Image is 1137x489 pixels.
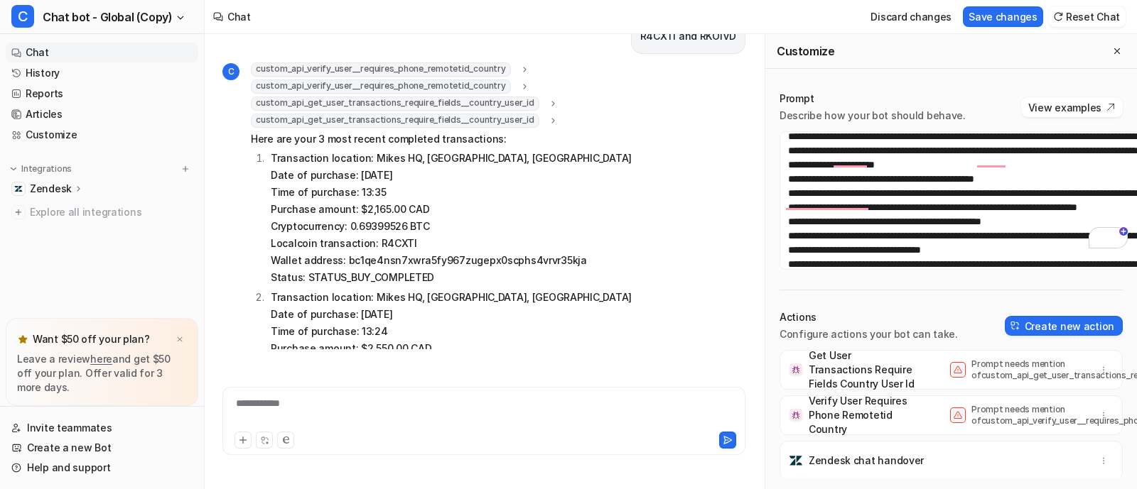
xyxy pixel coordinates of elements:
[1053,11,1063,22] img: reset
[6,418,198,438] a: Invite teammates
[227,9,251,24] div: Chat
[226,396,613,429] div: To enrich screen reader interactions, please activate Accessibility in Grammarly extension settings
[11,5,34,28] span: C
[6,438,198,458] a: Create a new Bot
[777,44,834,58] h2: Customize
[971,358,1085,381] p: Prompt needs mention of custom_api_get_user_transactions_require_fields__country_user_id
[780,109,966,123] p: Describe how your bot should behave.
[1005,316,1123,336] button: Create new action
[6,43,198,62] a: Chat
[180,164,190,174] img: menu_add.svg
[789,454,803,468] img: Zendesk chat handover icon
[90,353,112,365] a: here
[176,335,184,344] img: x
[30,182,72,196] p: Zendesk
[6,104,198,124] a: Articles
[1021,97,1123,117] button: View examples
[789,408,803,422] img: Verify User Requires Phone Remotetid Country icon
[6,63,198,83] a: History
[251,131,667,148] p: Here are your 3 most recent completed transactions:
[780,327,958,341] p: Configure actions your bot can take.
[640,28,736,45] p: R4CXTI and RKOIVD
[809,348,916,391] p: Get User Transactions Require Fields Country User Id
[6,125,198,145] a: Customize
[809,454,924,468] p: Zendesk chat handover
[222,63,239,80] span: C
[780,310,958,324] p: Actions
[6,162,76,176] button: Integrations
[17,334,28,345] img: star
[1109,43,1126,60] button: Close flyout
[971,404,1085,427] p: Prompt needs mention of custom_api_verify_user__requires_phone_remotetid_country
[6,202,198,222] a: Explore all integrations
[1011,321,1020,331] img: create-action-icon.svg
[14,185,23,193] img: Zendesk
[251,97,539,111] span: custom_api_get_user_transactions_require_fields__country_user_id
[6,84,198,104] a: Reports
[251,114,539,128] span: custom_api_get_user_transactions_require_fields__country_user_id
[865,6,957,27] button: Discard changes
[33,332,150,346] p: Want $50 off your plan?
[251,79,511,94] span: custom_api_verify_user__requires_phone_remotetid_country
[9,164,18,174] img: expand menu
[963,6,1043,27] button: Save changes
[251,62,511,77] span: custom_api_verify_user__requires_phone_remotetid_country
[11,205,26,219] img: explore all integrations
[6,458,198,478] a: Help and support
[780,92,966,106] p: Prompt
[30,201,193,224] span: Explore all integrations
[271,289,667,425] p: Transaction location: Mikes HQ, [GEOGRAPHIC_DATA], [GEOGRAPHIC_DATA] Date of purchase: [DATE] Tim...
[1049,6,1126,27] button: Reset Chat
[17,352,187,395] p: Leave a review and get $50 off your plan. Offer valid for 3 more days.
[271,150,667,286] p: Transaction location: Mikes HQ, [GEOGRAPHIC_DATA], [GEOGRAPHIC_DATA] Date of purchase: [DATE] Tim...
[43,7,172,27] span: Chat bot - Global (Copy)
[21,163,72,175] p: Integrations
[789,363,803,377] img: Get User Transactions Require Fields Country User Id icon
[809,394,916,436] p: Verify User Requires Phone Remotetid Country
